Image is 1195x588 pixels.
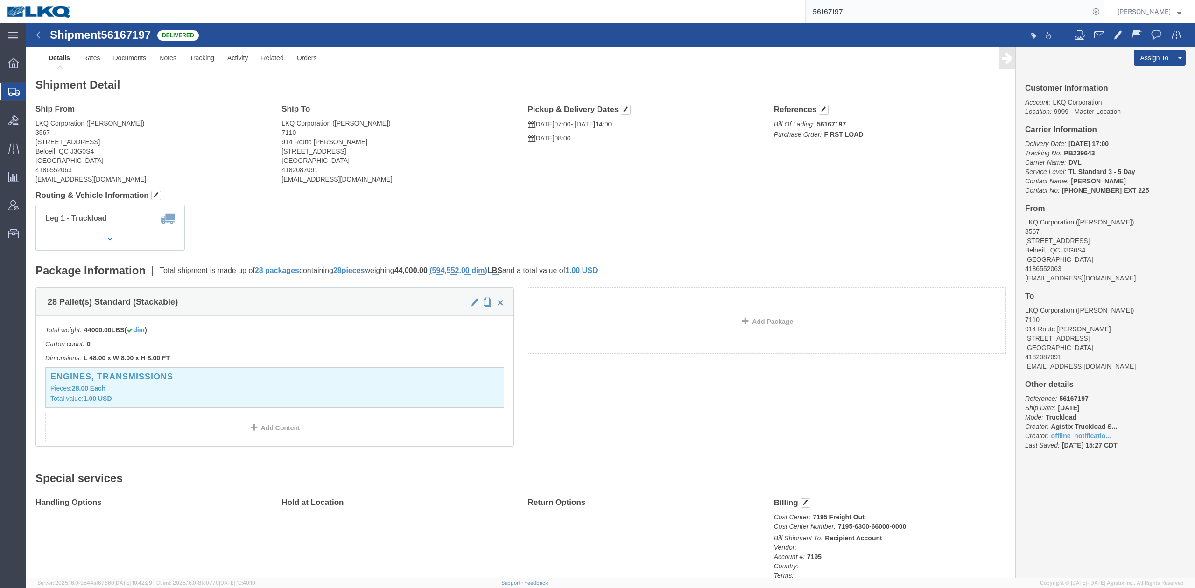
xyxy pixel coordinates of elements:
span: Copyright © [DATE]-[DATE] Agistix Inc., All Rights Reserved [1040,579,1184,587]
span: [DATE] 10:40:19 [219,580,255,586]
iframe: FS Legacy Container [26,23,1195,578]
span: Client: 2025.16.0-8fc0770 [156,580,255,586]
button: [PERSON_NAME] [1117,6,1182,17]
span: Server: 2025.16.0-9544af67660 [37,580,152,586]
img: logo [7,5,72,19]
input: Search for shipment number, reference number [806,0,1090,23]
a: Feedback [524,580,548,586]
a: Support [501,580,525,586]
span: [DATE] 10:42:29 [114,580,152,586]
span: Matt Harvey [1118,7,1171,17]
